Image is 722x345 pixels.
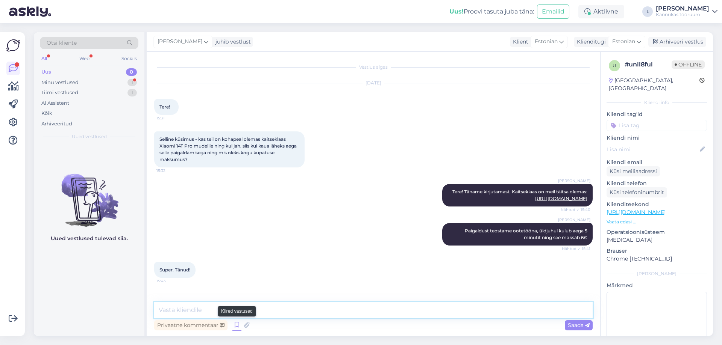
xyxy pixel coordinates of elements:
div: Privaatne kommentaar [154,320,228,330]
div: 1 [127,79,137,86]
span: Super. Tänud! [159,267,190,273]
p: Kliendi telefon [607,179,707,187]
button: Emailid [537,5,569,19]
span: Estonian [612,38,635,46]
div: Minu vestlused [41,79,79,86]
div: juhib vestlust [212,38,251,46]
p: Kliendi nimi [607,134,707,142]
b: Uus! [449,8,464,15]
p: Uued vestlused tulevad siia. [51,235,128,243]
a: [PERSON_NAME]Kännukas tööruum [656,6,717,18]
span: [PERSON_NAME] [158,38,202,46]
input: Lisa nimi [607,145,698,154]
div: Küsi telefoninumbrit [607,187,667,197]
div: 1 [127,89,137,96]
div: Uus [41,68,51,76]
span: Tere! [159,104,170,110]
div: [GEOGRAPHIC_DATA], [GEOGRAPHIC_DATA] [609,77,699,92]
div: [DATE] [154,80,593,86]
div: Kännukas tööruum [656,12,709,18]
div: Proovi tasuta juba täna: [449,7,534,16]
span: 15:31 [156,115,185,121]
p: Klienditeekond [607,200,707,208]
div: Aktiivne [578,5,624,18]
div: Kliendi info [607,99,707,106]
div: Vestlus algas [154,64,593,71]
div: AI Assistent [41,99,69,107]
span: [PERSON_NAME] [558,217,590,223]
div: [PERSON_NAME] [656,6,709,12]
p: Kliendi tag'id [607,110,707,118]
small: Kiired vastused [221,308,253,315]
div: Klient [510,38,528,46]
p: Operatsioonisüsteem [607,228,707,236]
span: 15:43 [156,278,185,284]
p: Kliendi email [607,158,707,166]
div: Klienditugi [574,38,606,46]
img: No chats [34,160,144,228]
p: [MEDICAL_DATA] [607,236,707,244]
p: Vaata edasi ... [607,218,707,225]
a: [URL][DOMAIN_NAME] [607,209,666,215]
span: Selline küsimus - kas teil on kohapeal olemas kaitseklaas Xiaomi 14T Pro mudelile ning kui jah, s... [159,136,298,162]
p: Märkmed [607,282,707,289]
div: 0 [126,68,137,76]
span: Paigaldust teostame ootetööna, üldjuhul kulub aega 5 minutit ning see maksab 6€ [465,228,589,240]
span: Uued vestlused [72,133,107,140]
span: Saada [568,322,590,328]
p: Chrome [TECHNICAL_ID] [607,255,707,263]
span: Tere! Täname kirjutamast. Kaitseklaas on meil täitsa olemas: [452,189,587,201]
span: Nähtud ✓ 15:41 [562,246,590,252]
div: All [40,54,49,63]
span: Nähtud ✓ 15:40 [561,207,590,212]
span: u [613,63,616,68]
span: [PERSON_NAME] [558,178,590,184]
span: 15:32 [156,168,185,173]
div: Küsi meiliaadressi [607,166,660,176]
p: Brauser [607,247,707,255]
div: Kõik [41,110,52,117]
div: [PERSON_NAME] [607,270,707,277]
input: Lisa tag [607,120,707,131]
a: [URL][DOMAIN_NAME] [535,196,587,201]
div: Socials [120,54,138,63]
div: # unll8ful [625,60,672,69]
div: Arhiveeri vestlus [648,37,706,47]
div: L [642,6,653,17]
span: Estonian [535,38,558,46]
div: Arhiveeritud [41,120,72,128]
img: Askly Logo [6,38,20,53]
span: Otsi kliente [47,39,77,47]
div: Web [78,54,91,63]
div: Tiimi vestlused [41,89,78,96]
span: Offline [672,60,705,69]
